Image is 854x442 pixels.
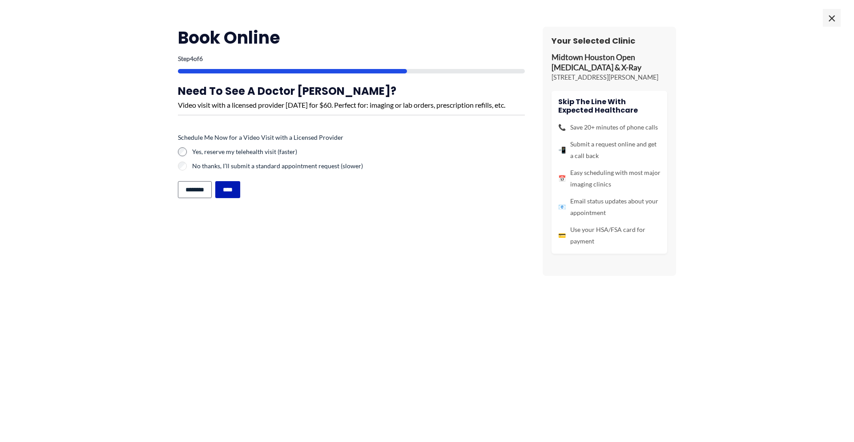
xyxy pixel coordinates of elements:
h3: Your Selected Clinic [552,36,667,46]
li: Use your HSA/FSA card for payment [558,224,661,247]
li: Easy scheduling with most major imaging clinics [558,167,661,190]
p: Step of [178,56,525,62]
li: Email status updates about your appointment [558,195,661,219]
span: 📅 [558,173,566,184]
span: 6 [199,55,203,62]
label: No thanks, I’ll submit a standard appointment request (slower) [192,162,525,170]
legend: Schedule Me Now for a Video Visit with a Licensed Provider [178,133,343,142]
h3: Need to see a doctor [PERSON_NAME]? [178,84,525,98]
span: 📞 [558,122,566,133]
p: [STREET_ADDRESS][PERSON_NAME] [552,73,667,82]
span: 💳 [558,230,566,241]
li: Save 20+ minutes of phone calls [558,122,661,133]
li: Submit a request online and get a call back [558,138,661,162]
label: Yes, reserve my telehealth visit (faster) [192,147,525,156]
span: 📧 [558,201,566,213]
div: Video visit with a licensed provider [DATE] for $60. Perfect for: imaging or lab orders, prescrip... [178,98,525,112]
span: × [823,9,841,27]
h2: Book Online [178,27,525,49]
span: 📲 [558,144,566,156]
p: Midtown Houston Open [MEDICAL_DATA] & X-Ray [552,53,667,73]
h4: Skip the line with Expected Healthcare [558,97,661,114]
span: 4 [190,55,193,62]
